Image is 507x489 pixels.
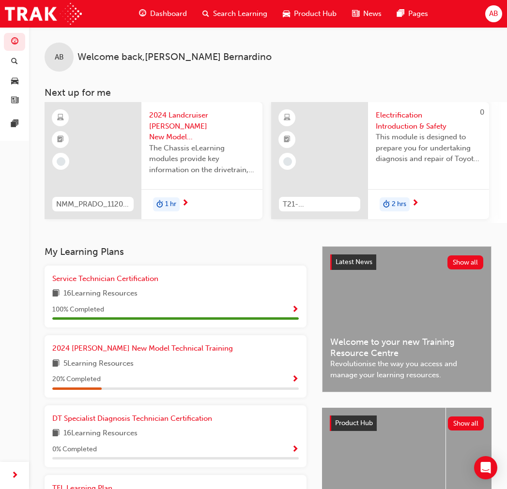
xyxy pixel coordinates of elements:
span: news-icon [11,97,18,105]
span: Show Progress [292,375,299,384]
span: Show Progress [292,445,299,454]
span: pages-icon [397,8,404,20]
span: next-icon [412,199,419,208]
span: learningRecordVerb_NONE-icon [283,157,292,166]
a: 0T21-FOD_HVIS_PREREQElectrification Introduction & SafetyThis module is designed to prepare you f... [271,102,489,219]
span: This module is designed to prepare you for undertaking diagnosis and repair of Toyota & Lexus Ele... [376,132,481,164]
span: Electrification Introduction & Safety [376,110,481,132]
a: NMM_PRADO_112024_MODULE_22024 Landcruiser [PERSON_NAME] New Model Mechanisms - Chassis 2The Chass... [45,102,262,219]
span: duration-icon [383,198,390,211]
span: guage-icon [11,38,18,46]
span: Search Learning [213,8,267,19]
span: 16 Learning Resources [63,288,138,300]
a: Product HubShow all [330,415,484,431]
span: booktick-icon [57,133,64,146]
span: guage-icon [139,8,146,20]
span: DT Specialist Diagnosis Technician Certification [52,414,212,423]
span: 1 hr [165,199,176,210]
span: Product Hub [335,419,373,427]
button: Show all [447,255,484,269]
span: 100 % Completed [52,304,104,315]
span: Service Technician Certification [52,274,158,283]
span: Product Hub [294,8,337,19]
span: NMM_PRADO_112024_MODULE_2 [56,199,130,210]
button: AB [485,5,502,22]
span: book-icon [52,428,60,440]
span: 0 [480,108,484,117]
img: Trak [5,3,82,25]
a: pages-iconPages [389,4,436,24]
span: next-icon [11,470,18,482]
span: book-icon [52,288,60,300]
span: 0 % Completed [52,444,97,455]
div: Open Intercom Messenger [474,456,497,479]
span: The Chassis eLearning modules provide key information on the drivetrain, suspension, brake and st... [149,143,255,176]
span: 20 % Completed [52,374,101,385]
span: news-icon [352,8,359,20]
h3: My Learning Plans [45,246,307,257]
span: car-icon [11,77,18,86]
a: Service Technician Certification [52,273,162,284]
span: Welcome to your new Training Resource Centre [330,337,483,358]
span: search-icon [11,58,18,66]
span: 16 Learning Resources [63,428,138,440]
span: duration-icon [156,198,163,211]
h3: Next up for me [29,87,507,98]
span: Show Progress [292,306,299,314]
span: Latest News [336,258,372,266]
span: car-icon [283,8,290,20]
span: next-icon [182,199,189,208]
span: News [363,8,382,19]
button: Show Progress [292,304,299,316]
a: 2024 [PERSON_NAME] New Model Technical Training [52,343,237,354]
span: learningRecordVerb_NONE-icon [57,157,65,166]
span: Revolutionise the way you access and manage your learning resources. [330,358,483,380]
span: 2024 Landcruiser [PERSON_NAME] New Model Mechanisms - Chassis 2 [149,110,255,143]
a: Latest NewsShow allWelcome to your new Training Resource CentreRevolutionise the way you access a... [322,246,492,392]
span: Welcome back , [PERSON_NAME] Bernardino [77,52,272,63]
span: booktick-icon [284,133,291,146]
button: Show Progress [292,373,299,385]
span: AB [489,8,498,19]
a: guage-iconDashboard [131,4,195,24]
span: 2024 [PERSON_NAME] New Model Technical Training [52,344,233,353]
button: Show all [448,416,484,430]
button: Show Progress [292,444,299,456]
a: Latest NewsShow all [330,254,483,270]
span: Dashboard [150,8,187,19]
span: pages-icon [11,120,18,129]
a: car-iconProduct Hub [275,4,344,24]
a: search-iconSearch Learning [195,4,275,24]
span: AB [55,52,64,63]
span: 2 hrs [392,199,406,210]
span: Pages [408,8,428,19]
span: learningResourceType_ELEARNING-icon [57,112,64,124]
span: T21-FOD_HVIS_PREREQ [283,199,356,210]
span: search-icon [202,8,209,20]
span: learningResourceType_ELEARNING-icon [284,112,291,124]
a: DT Specialist Diagnosis Technician Certification [52,413,216,424]
span: 5 Learning Resources [63,358,134,370]
a: news-iconNews [344,4,389,24]
span: book-icon [52,358,60,370]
